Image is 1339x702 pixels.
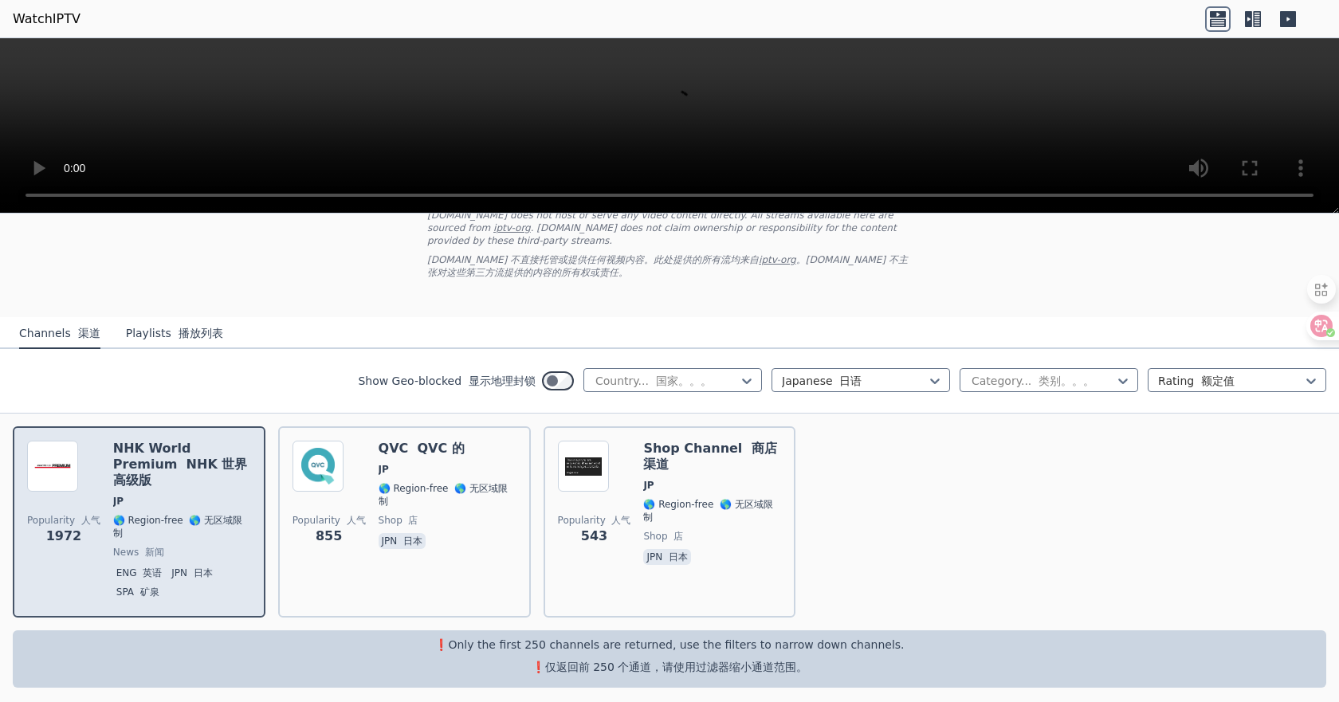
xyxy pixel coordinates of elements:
[558,514,631,527] span: Popularity
[643,549,690,565] p: jpn
[140,586,159,598] font: 矿泉
[759,254,796,265] a: iptv-org
[194,567,213,578] font: 日本
[581,527,607,546] span: 543
[408,515,418,526] font: 店
[643,479,654,492] span: JP
[13,10,80,29] a: WatchIPTV
[145,547,164,558] font: 新闻
[417,441,464,456] font: QVC 的
[113,441,251,488] h6: NHK World Premium
[293,441,344,492] img: QVC
[669,551,688,563] font: 日本
[113,457,248,488] font: NHK 世界高级版
[643,499,772,523] font: 🌎 无区域限制
[81,515,100,526] font: 人气
[493,222,531,233] a: iptv-org
[293,514,366,527] span: Popularity
[611,515,630,526] font: 人气
[673,531,683,542] font: 店
[643,441,776,472] font: 商店渠道
[19,637,1320,681] p: ❗️Only the first 250 channels are returned, use the filters to narrow down channels.
[113,584,163,600] p: spa
[532,661,808,673] font: ❗️仅返回前 250 个通道，请使用过滤器缩小通道范围。
[379,482,516,508] span: 🌎 Region-free
[403,535,422,547] font: 日本
[27,514,100,527] span: Popularity
[427,209,912,285] p: [DOMAIN_NAME] does not host or serve any video content directly. All streams available here are s...
[558,441,609,492] img: Shop Channel
[27,441,78,492] img: NHK World Premium
[113,565,166,581] p: eng
[78,327,100,339] font: 渠道
[316,527,342,546] span: 855
[113,546,164,559] span: news
[19,319,100,349] button: Channels 渠道
[643,530,683,543] span: shop
[643,498,781,524] span: 🌎 Region-free
[379,441,516,457] h6: QVC
[168,565,215,581] p: jpn
[46,527,82,546] span: 1972
[379,533,426,549] p: jpn
[179,327,223,339] font: 播放列表
[347,515,366,526] font: 人气
[379,514,418,527] span: shop
[379,463,389,476] span: JP
[143,567,162,578] font: 英语
[379,483,508,507] font: 🌎 无区域限制
[113,514,251,539] span: 🌎 Region-free
[113,515,242,539] font: 🌎 无区域限制
[643,441,781,473] h6: Shop Channel
[469,375,536,387] font: 显示地理封锁
[427,254,908,278] font: [DOMAIN_NAME] 不直接托管或提供任何视频内容。此处提供的所有流均来自 。[DOMAIN_NAME] 不主张对这些第三方流提供的内容的所有权或责任。
[358,373,536,389] label: Show Geo-blocked
[113,495,124,508] span: JP
[126,319,223,349] button: Playlists 播放列表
